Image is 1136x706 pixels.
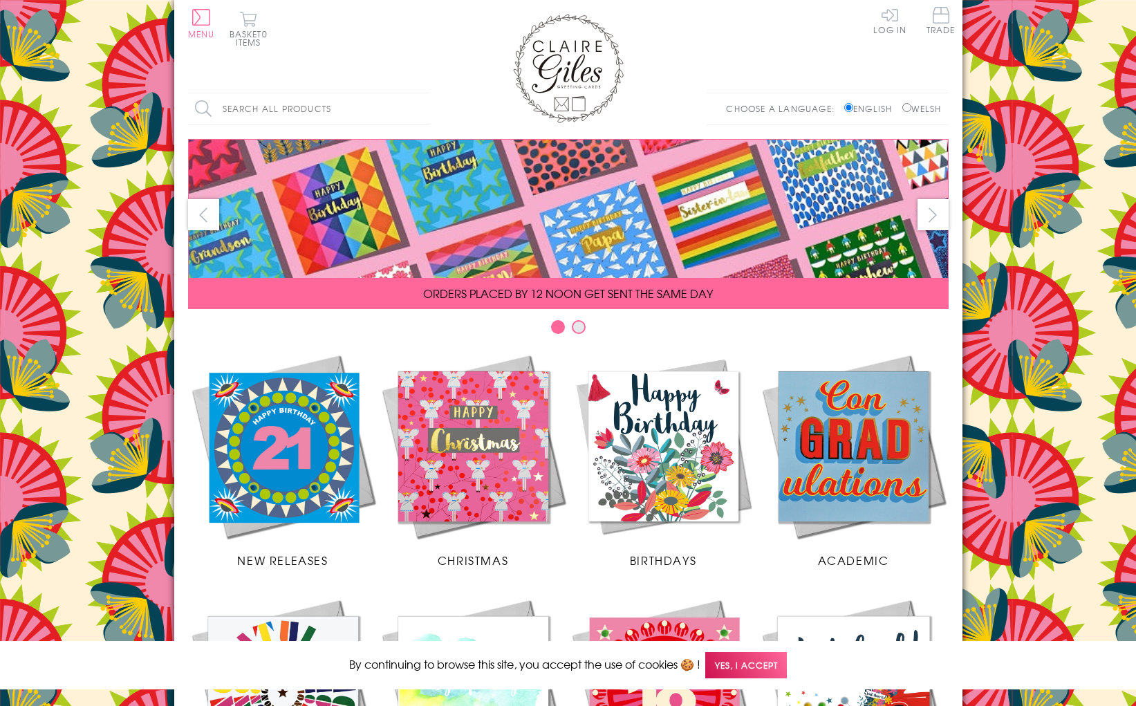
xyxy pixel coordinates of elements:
span: 0 items [236,28,268,48]
button: Basket0 items [230,11,268,46]
input: Welsh [902,103,911,112]
a: Birthdays [568,351,758,568]
input: Search all products [188,93,430,124]
a: Academic [758,351,949,568]
span: Academic [818,552,889,568]
span: Menu [188,28,215,40]
button: Carousel Page 2 [572,320,586,334]
label: Welsh [902,102,942,115]
span: Birthdays [630,552,696,568]
label: English [844,102,899,115]
div: Carousel Pagination [188,319,949,341]
img: Claire Giles Greetings Cards [513,14,624,123]
button: Menu [188,9,215,38]
span: New Releases [237,552,328,568]
input: Search [416,93,430,124]
span: Trade [927,7,956,34]
span: ORDERS PLACED BY 12 NOON GET SENT THE SAME DAY [423,285,713,301]
p: Choose a language: [726,102,841,115]
a: Christmas [378,351,568,568]
span: Yes, I accept [705,652,787,679]
button: prev [188,199,219,230]
a: Log In [873,7,906,34]
a: Trade [927,7,956,37]
a: New Releases [188,351,378,568]
input: English [844,103,853,112]
span: Christmas [438,552,508,568]
button: next [918,199,949,230]
button: Carousel Page 1 (Current Slide) [551,320,565,334]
